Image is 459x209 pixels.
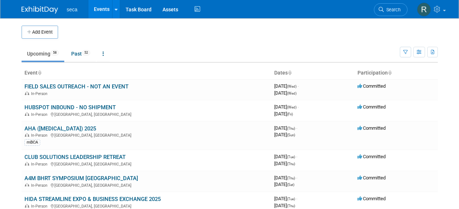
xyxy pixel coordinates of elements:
span: (Thu) [287,126,295,130]
th: Participation [355,67,438,79]
a: Sort by Participation Type [388,70,391,76]
span: In-Person [31,112,50,117]
img: In-Person Event [25,112,29,116]
img: Rachel Jordan [417,3,431,16]
span: Committed [357,125,386,131]
div: mBCA [24,139,40,146]
span: In-Person [31,91,50,96]
span: [DATE] [274,111,293,117]
span: (Wed) [287,105,297,109]
span: - [296,175,297,180]
span: (Sat) [287,183,294,187]
span: (Wed) [287,91,297,95]
span: - [298,104,299,110]
span: (Wed) [287,84,297,88]
span: [DATE] [274,90,297,96]
span: [DATE] [274,182,294,187]
span: Committed [357,83,386,89]
div: [GEOGRAPHIC_DATA], [GEOGRAPHIC_DATA] [24,161,268,167]
span: Committed [357,154,386,159]
span: Committed [357,196,386,201]
img: In-Person Event [25,162,29,166]
img: ExhibitDay [22,6,58,14]
span: - [296,154,297,159]
img: In-Person Event [25,91,29,95]
span: [DATE] [274,161,295,166]
span: In-Person [31,162,50,167]
span: (Fri) [287,112,293,116]
a: Past52 [66,47,96,61]
span: - [296,196,297,201]
span: (Tue) [287,197,295,201]
span: In-Person [31,183,50,188]
img: In-Person Event [25,133,29,137]
span: Search [384,7,401,12]
div: [GEOGRAPHIC_DATA], [GEOGRAPHIC_DATA] [24,203,268,209]
div: [GEOGRAPHIC_DATA], [GEOGRAPHIC_DATA] [24,132,268,138]
span: [DATE] [274,154,297,159]
span: (Sun) [287,133,295,137]
img: In-Person Event [25,183,29,187]
a: CLUB SOLUTIONS LEADERSHIP RETREAT [24,154,126,160]
th: Dates [271,67,355,79]
div: [GEOGRAPHIC_DATA], [GEOGRAPHIC_DATA] [24,182,268,188]
span: In-Person [31,133,50,138]
a: HIDA STREAMLINE EXPO & BUSINESS EXCHANGE 2025 [24,196,161,202]
a: Upcoming58 [22,47,64,61]
span: (Thu) [287,176,295,180]
span: - [296,125,297,131]
a: A4M BHRT SYMPOSIUM [GEOGRAPHIC_DATA] [24,175,138,182]
a: FIELD SALES OUTREACH - NOT AN EVENT [24,83,129,90]
span: [DATE] [274,125,297,131]
span: Committed [357,104,386,110]
a: Sort by Start Date [288,70,291,76]
span: [DATE] [274,175,297,180]
span: (Thu) [287,204,295,208]
span: 52 [82,50,90,56]
span: [DATE] [274,203,295,208]
span: - [298,83,299,89]
a: Search [374,3,408,16]
img: In-Person Event [25,204,29,208]
span: In-Person [31,204,50,209]
div: [GEOGRAPHIC_DATA], [GEOGRAPHIC_DATA] [24,111,268,117]
span: [DATE] [274,132,295,137]
span: [DATE] [274,83,299,89]
button: Add Event [22,26,58,39]
span: (Tue) [287,155,295,159]
a: Sort by Event Name [38,70,41,76]
span: 58 [51,50,59,56]
span: seca [67,7,78,12]
span: Committed [357,175,386,180]
th: Event [22,67,271,79]
span: [DATE] [274,196,297,201]
span: [DATE] [274,104,299,110]
a: HUBSPOT INBOUND - NO SHIPMENT [24,104,116,111]
span: (Thu) [287,162,295,166]
a: AHA ([MEDICAL_DATA]) 2025 [24,125,96,132]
